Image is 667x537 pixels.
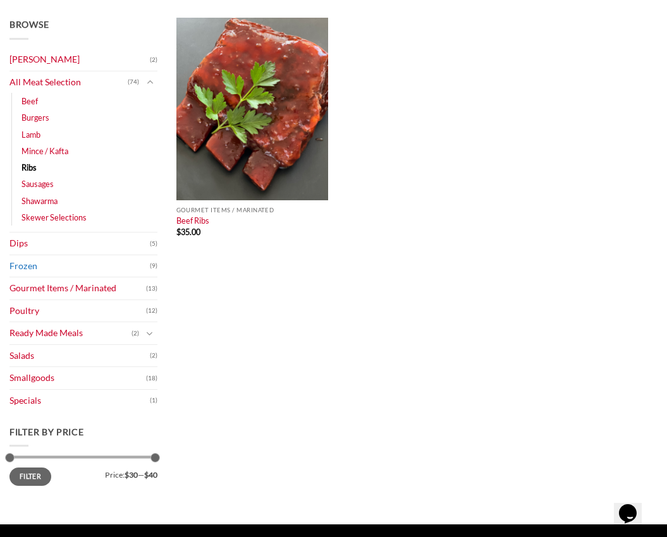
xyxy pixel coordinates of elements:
[176,227,200,237] bdi: 35.00
[125,470,138,480] span: $30
[142,327,157,341] button: Toggle
[9,367,146,389] a: Smallgoods
[176,207,329,214] p: Gourmet Items / Marinated
[128,73,139,92] span: (74)
[9,390,150,412] a: Specials
[9,468,157,479] div: Price: —
[21,126,40,143] a: Lamb
[9,232,150,255] a: Dips
[132,324,139,343] span: (2)
[176,215,209,226] a: Beef Ribs
[142,75,157,89] button: Toggle
[9,49,150,71] a: [PERSON_NAME]
[614,486,654,524] iframe: chat widget
[21,159,37,176] a: Ribs
[9,322,132,344] a: Ready Made Meals
[146,369,157,388] span: (18)
[150,234,157,253] span: (5)
[21,109,49,126] a: Burgers
[146,279,157,298] span: (13)
[9,19,49,30] span: Browse
[176,227,181,237] span: $
[9,255,150,277] a: Frozen
[21,193,58,209] a: Shawarma
[9,468,51,485] button: Filter
[176,18,329,200] img: Beef Ribs
[146,301,157,320] span: (12)
[9,426,84,437] span: Filter by price
[21,93,38,109] a: Beef
[9,345,150,367] a: Salads
[21,209,87,226] a: Skewer Selections
[150,346,157,365] span: (2)
[9,300,146,322] a: Poultry
[9,277,146,299] a: Gourmet Items / Marinated
[144,470,157,480] span: $40
[21,176,54,192] a: Sausages
[150,256,157,275] span: (9)
[150,391,157,410] span: (1)
[9,71,128,94] a: All Meat Selection
[21,143,68,159] a: Mince / Kafta
[150,51,157,69] span: (2)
